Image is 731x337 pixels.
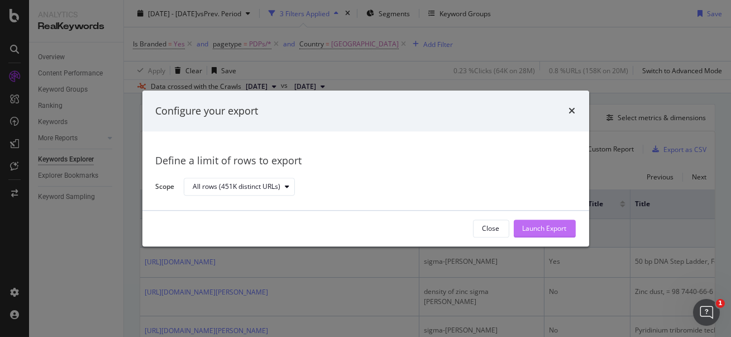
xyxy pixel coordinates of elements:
[156,104,259,118] div: Configure your export
[156,182,175,194] label: Scope
[523,224,567,234] div: Launch Export
[482,224,500,234] div: Close
[473,220,509,238] button: Close
[693,299,720,326] iframe: Intercom live chat
[193,184,281,191] div: All rows (451K distinct URLs)
[156,154,576,169] div: Define a limit of rows to export
[716,299,725,308] span: 1
[142,91,589,246] div: modal
[184,178,295,196] button: All rows (451K distinct URLs)
[514,220,576,238] button: Launch Export
[569,104,576,118] div: times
